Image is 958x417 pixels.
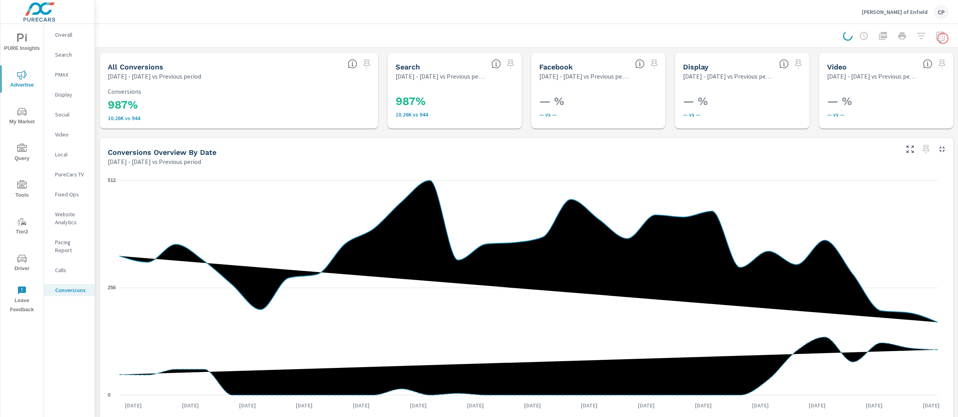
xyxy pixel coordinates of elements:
text: 256 [108,285,116,291]
h3: 987% [108,98,370,112]
p: [DATE] [746,401,774,409]
p: [DATE] [917,401,945,409]
p: [DATE] [575,401,603,409]
p: — vs — [683,111,801,118]
span: PURE Insights [3,34,41,53]
p: [DATE] - [DATE] vs Previous period [108,71,201,81]
span: Advertise [3,70,41,90]
h3: 987% [396,95,514,108]
p: — vs — [827,111,945,118]
p: PureCars TV [55,170,88,178]
text: 512 [108,178,116,183]
p: [DATE] - [DATE] vs Previous period [108,157,201,166]
p: [DATE] - [DATE] vs Previous period [539,71,629,81]
p: [DATE] [347,401,375,409]
span: Tier2 [3,217,41,237]
p: Website Analytics [55,210,88,226]
div: CP [934,5,948,19]
span: All Conversions include Actions, Leads and Unmapped Conversions [348,59,357,69]
p: 10,257 vs 944 [108,115,370,121]
div: Search [44,49,95,61]
h5: Facebook [539,63,573,71]
h5: Search [396,63,420,71]
span: Search Conversions include Actions, Leads and Unmapped Conversions. [491,59,501,69]
span: Display Conversions include Actions, Leads and Unmapped Conversions [779,59,789,69]
div: Social [44,109,95,121]
div: Overall [44,29,95,41]
div: nav menu [0,24,44,318]
p: Conversions [55,286,88,294]
h3: — % [683,95,801,108]
span: Query [3,144,41,163]
span: All conversions reported from Facebook with duplicates filtered out [635,59,645,69]
div: PureCars TV [44,168,95,180]
p: [DATE] [803,401,831,409]
p: [DATE] [119,401,147,409]
p: Display [55,91,88,99]
p: Local [55,150,88,158]
p: [DATE] [860,401,888,409]
button: Make Fullscreen [904,143,916,156]
div: Fixed Ops [44,188,95,200]
p: [DATE] - [DATE] vs Previous period [683,71,772,81]
p: [DATE] - [DATE] vs Previous period [827,71,916,81]
div: Display [44,89,95,101]
div: Local [44,148,95,160]
span: Driver [3,254,41,273]
div: Calls [44,264,95,276]
text: 0 [108,392,111,398]
span: Select a preset date range to save this widget [504,57,517,70]
p: [DATE] [234,401,261,409]
h5: All Conversions [108,63,163,71]
p: [DATE] [176,401,204,409]
span: Video Conversions include Actions, Leads and Unmapped Conversions [923,59,932,69]
p: [DATE] [404,401,432,409]
span: Select a preset date range to save this widget [920,143,932,156]
p: PMAX [55,71,88,79]
span: My Market [3,107,41,126]
div: Website Analytics [44,208,95,228]
p: — vs — [539,111,657,118]
button: Minimize Widget [936,143,948,156]
span: Select a preset date range to save this widget [360,57,373,70]
p: [DATE] [290,401,318,409]
p: [PERSON_NAME] of Enfield [862,8,928,16]
p: Fixed Ops [55,190,88,198]
span: Select a preset date range to save this widget [792,57,805,70]
h3: — % [539,95,657,108]
span: Leave Feedback [3,286,41,314]
p: [DATE] - [DATE] vs Previous period [396,71,485,81]
p: Overall [55,31,88,39]
span: Select a preset date range to save this widget [648,57,661,70]
h5: Video [827,63,847,71]
p: Video [55,130,88,138]
p: Social [55,111,88,119]
p: Pacing Report [55,238,88,254]
div: PMAX [44,69,95,81]
div: Video [44,128,95,140]
p: [DATE] [632,401,660,409]
p: Calls [55,266,88,274]
p: [DATE] [689,401,717,409]
p: Conversions [108,88,370,95]
h5: Display [683,63,709,71]
span: Tools [3,180,41,200]
div: Conversions [44,284,95,296]
h5: Conversions Overview By Date [108,148,216,156]
p: [DATE] [461,401,489,409]
p: Search [55,51,88,59]
h3: — % [827,95,945,108]
p: [DATE] [519,401,546,409]
div: Pacing Report [44,236,95,256]
p: 10,257 vs 944 [396,111,514,118]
